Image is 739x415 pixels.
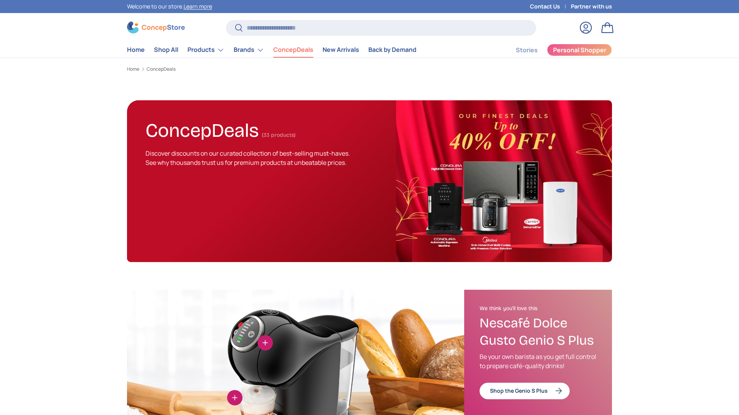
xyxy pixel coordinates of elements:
h2: We think you'll love this [480,305,597,312]
summary: Products [183,42,229,58]
a: ConcepDeals [273,42,313,57]
a: Back by Demand [368,42,416,57]
span: Discover discounts on our curated collection of best-selling must-haves. See why thousands trust ... [145,149,350,167]
a: Personal Shopper [547,44,612,56]
a: ConcepDeals [147,67,176,71]
p: Be your own barista as you get full control to prepare café-quality drinks! [480,352,597,370]
a: Home [127,67,139,71]
a: Shop the Genio S Plus [480,383,570,399]
a: Learn more [184,3,212,10]
a: Home [127,42,145,57]
nav: Breadcrumbs [127,66,612,73]
a: Shop All [154,42,178,57]
a: Brands [234,42,264,58]
h1: ConcepDeals [145,116,259,142]
a: Partner with us [571,2,612,11]
summary: Brands [229,42,269,58]
h3: Nescafé Dolce Gusto Genio S Plus [480,315,597,349]
a: Stories [516,43,538,58]
nav: Primary [127,42,416,58]
a: New Arrivals [323,42,359,57]
img: ConcepStore [127,22,185,33]
a: Contact Us [530,2,571,11]
p: Welcome to our store. [127,2,212,11]
img: ConcepDeals [396,100,612,262]
span: Personal Shopper [553,47,606,53]
nav: Secondary [497,42,612,58]
a: Products [187,42,224,58]
span: (33 products) [262,132,296,138]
